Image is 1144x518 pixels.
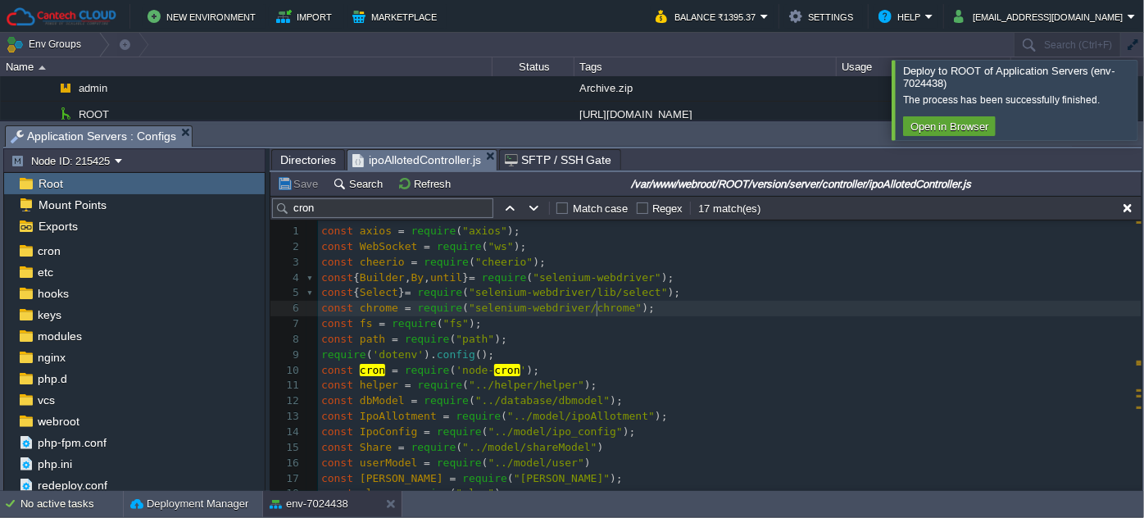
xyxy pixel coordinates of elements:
[270,316,303,332] div: 7
[954,7,1128,26] button: [EMAIL_ADDRESS][DOMAIN_NAME]
[392,487,398,499] span: =
[321,457,353,469] span: const
[574,75,837,101] div: Archive.zip
[44,102,54,127] img: AMDAwAAAACH5BAEAAAAALAAAAAABAAEAAAICRAEAOw==
[655,410,668,422] span: );
[270,285,303,301] div: 5
[34,457,75,471] span: php.ini
[475,256,533,268] span: "cheerio"
[270,486,303,502] div: 18
[270,348,303,363] div: 9
[277,176,323,191] button: Save
[34,414,82,429] a: webroot
[575,57,836,76] div: Tags
[405,286,411,298] span: =
[360,271,405,284] span: Builder
[321,364,353,376] span: const
[469,394,475,407] span: (
[411,394,418,407] span: =
[494,487,507,499] span: );
[347,149,497,170] li: /var/www/webroot/ROOT/version/server/controller/ipoAllotedController.js
[462,302,469,314] span: (
[507,410,655,422] span: "../model/ipoAllotment"
[34,478,110,493] span: redeploy.conf
[54,102,77,127] img: AMDAwAAAACH5BAEAAAAALAAAAAABAAEAAAICRAEAOw==
[360,441,392,453] span: Share
[366,348,373,361] span: (
[482,425,488,438] span: (
[34,243,63,258] a: cron
[437,240,482,252] span: require
[11,126,176,147] span: Application Servers : Configs
[54,75,77,101] img: AMDAwAAAACH5BAEAAAAALAAAAAABAAEAAAICRAEAOw==
[469,271,475,284] span: =
[417,286,462,298] span: require
[360,302,398,314] span: chrome
[482,457,488,469] span: (
[352,150,481,170] span: ipoAllotedController.js
[424,271,430,284] span: ,
[270,496,348,512] button: env-7024438
[443,410,450,422] span: =
[469,302,642,314] span: "selenium-webdriver/chrome"
[360,317,373,329] span: fs
[656,7,760,26] button: Balance ₹1395.37
[462,441,597,453] span: "../model/shareModel"
[360,472,443,484] span: [PERSON_NAME]
[450,364,456,376] span: (
[584,457,591,469] span: )
[411,271,424,284] span: By
[494,364,520,376] span: cron
[360,394,405,407] span: dbModel
[270,456,303,471] div: 16
[584,379,597,391] span: );
[520,364,527,376] span: '
[514,240,527,252] span: );
[35,176,66,191] a: Root
[270,332,303,348] div: 8
[35,198,109,212] span: Mount Points
[379,317,385,329] span: =
[597,441,604,453] span: )
[493,57,574,76] div: Status
[405,271,411,284] span: ,
[77,107,111,121] a: ROOT
[270,224,303,239] div: 1
[321,487,353,499] span: const
[34,265,56,279] a: etc
[456,441,462,453] span: (
[469,256,475,268] span: (
[398,286,405,298] span: }
[462,379,469,391] span: (
[405,487,450,499] span: require
[360,425,417,438] span: IpoConfig
[276,7,338,26] button: Import
[424,240,430,252] span: =
[333,176,388,191] button: Search
[469,379,584,391] span: "../helper/helper"
[321,302,353,314] span: const
[34,286,71,301] a: hooks
[321,425,353,438] span: const
[34,350,68,365] a: nginx
[280,150,336,170] span: Directories
[6,7,117,27] img: Cantech Cloud
[34,329,84,343] a: modules
[462,225,507,237] span: "axios"
[360,487,385,499] span: xlsx
[39,66,46,70] img: AMDAwAAAACH5BAEAAAAALAAAAAABAAEAAAICRAEAOw==
[321,441,353,453] span: const
[789,7,858,26] button: Settings
[34,393,57,407] span: vcs
[494,333,507,345] span: );
[360,225,392,237] span: axios
[353,271,360,284] span: {
[34,371,70,386] a: php.d
[456,410,501,422] span: require
[514,472,610,484] span: "[PERSON_NAME]"
[360,379,398,391] span: helper
[482,240,488,252] span: (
